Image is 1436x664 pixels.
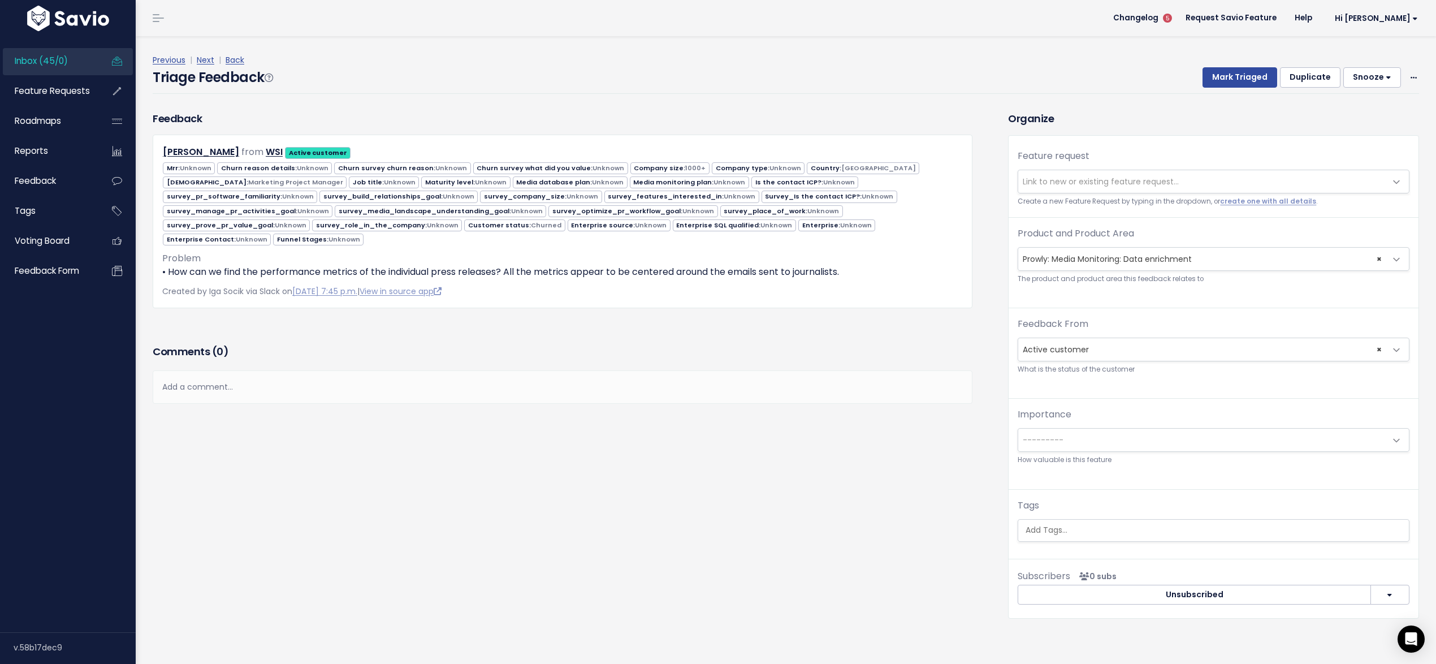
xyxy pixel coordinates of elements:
[188,54,194,66] span: |
[1343,67,1401,88] button: Snooze
[241,145,263,158] span: from
[15,55,68,67] span: Inbox (45/0)
[548,205,717,217] span: survey_optimize_pr_workflow_goal:
[1008,111,1419,126] h3: Organize
[153,111,202,126] h3: Feedback
[760,221,792,230] span: Unknown
[769,163,801,173] span: Unknown
[15,265,79,277] span: Feedback form
[682,206,714,215] span: Unknown
[297,206,329,215] span: Unknown
[435,163,467,173] span: Unknown
[635,221,667,230] span: Unknown
[163,145,239,158] a: [PERSON_NAME]
[1286,10,1321,27] a: Help
[1177,10,1286,27] a: Request Savio Feature
[1018,338,1409,361] span: Active customer
[217,162,332,174] span: Churn reason details:
[153,344,972,360] h3: Comments ( )
[15,115,61,127] span: Roadmaps
[1280,67,1340,88] button: Duplicate
[1018,499,1039,512] label: Tags
[1018,454,1409,466] small: How valuable is this feature
[1023,434,1063,446] span: ---------
[823,178,855,187] span: Unknown
[1377,248,1382,270] span: ×
[1021,524,1407,536] input: Add Tags...
[592,163,624,173] span: Unknown
[335,205,546,217] span: survey_media_landscape_understanding_goal:
[1018,317,1088,331] label: Feedback From
[163,234,271,245] span: Enterprise Contact:
[421,176,510,188] span: Maturity level:
[475,178,507,187] span: Unknown
[841,163,916,173] span: [GEOGRAPHIC_DATA]
[217,54,223,66] span: |
[1113,14,1158,22] span: Changelog
[3,198,94,224] a: Tags
[217,344,223,359] span: 0
[275,221,306,230] span: Unknown
[328,235,360,244] span: Unknown
[163,162,215,174] span: Mrr:
[1018,247,1409,271] span: Prowly: Media Monitoring: Data enrichment
[513,176,628,188] span: Media database plan:
[1321,10,1427,27] a: Hi [PERSON_NAME]
[673,219,796,231] span: Enterprise SQL qualified:
[630,162,710,174] span: Company size:
[162,286,442,297] span: Created by Iga Socik via Slack on |
[163,191,317,202] span: survey_pr_software_familiarity:
[273,234,364,245] span: Funnel Stages:
[630,176,749,188] span: Media monitoring plan:
[163,205,332,217] span: survey_manage_pr_activities_goal:
[162,252,201,265] span: Problem
[798,219,875,231] span: Enterprise:
[360,286,442,297] a: View in source app
[384,178,416,187] span: Unknown
[712,162,804,174] span: Company type:
[1220,197,1316,206] a: create one with all details
[464,219,565,231] span: Customer status:
[349,176,419,188] span: Job title:
[762,191,897,202] span: Survey_Is the contact ICP?:
[3,228,94,254] a: Voting Board
[713,178,745,187] span: Unknown
[226,54,244,66] a: Back
[3,78,94,104] a: Feature Requests
[1203,67,1277,88] button: Mark Triaged
[3,138,94,164] a: Reports
[685,163,706,173] span: 1000+
[266,145,283,158] a: WSI
[153,54,185,66] a: Previous
[751,176,858,188] span: Is the contact ICP?:
[236,235,267,244] span: Unknown
[720,205,843,217] span: survey_place_of_work:
[1018,227,1134,240] label: Product and Product Area
[248,178,343,187] span: Marketing Project Manager
[3,258,94,284] a: Feedback form
[1075,571,1117,582] span: <p><strong>Subscribers</strong><br><br> No subscribers yet<br> </p>
[1377,338,1382,361] span: ×
[292,286,357,297] a: [DATE] 7:45 p.m.
[3,168,94,194] a: Feedback
[1023,176,1179,187] span: Link to new or existing feature request...
[1018,149,1089,163] label: Feature request
[197,54,214,66] a: Next
[334,162,470,174] span: Churn survey churn reason:
[3,108,94,134] a: Roadmaps
[180,163,211,173] span: Unknown
[480,191,602,202] span: survey_company_size:
[473,162,628,174] span: Churn survey what did you value:
[807,206,839,215] span: Unknown
[153,67,273,88] h4: Triage Feedback
[1163,14,1172,23] span: 5
[604,191,759,202] span: survey_features_interested_in:
[297,163,328,173] span: Unknown
[153,370,972,404] div: Add a comment...
[568,219,671,231] span: Enterprise source:
[163,219,310,231] span: survey_prove_pr_value_goal:
[1018,338,1386,361] span: Active customer
[1018,364,1409,376] small: What is the status of the customer
[312,219,462,231] span: survey_role_in_the_company:
[24,6,112,31] img: logo-white.9d6f32f41409.svg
